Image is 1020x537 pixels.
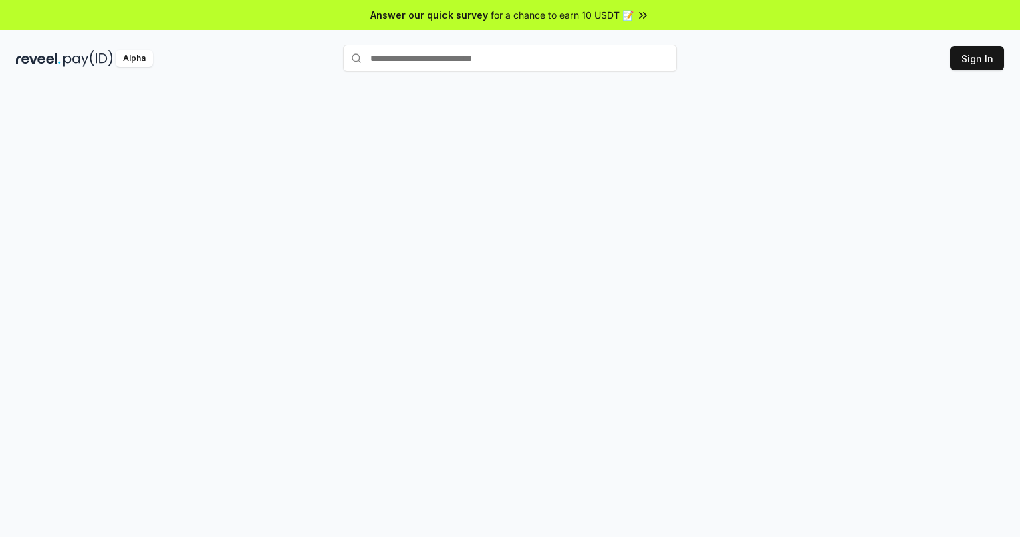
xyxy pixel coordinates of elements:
span: Answer our quick survey [370,8,488,22]
img: reveel_dark [16,50,61,67]
img: pay_id [63,50,113,67]
div: Alpha [116,50,153,67]
button: Sign In [950,46,1004,70]
span: for a chance to earn 10 USDT 📝 [491,8,634,22]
